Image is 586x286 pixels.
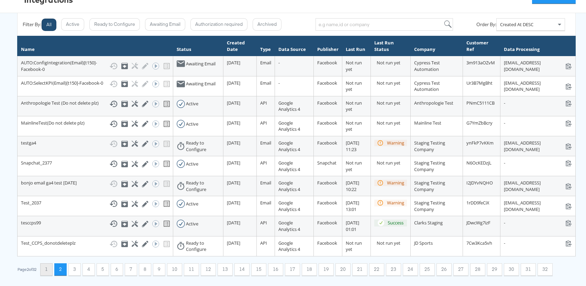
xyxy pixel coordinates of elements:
[186,161,198,167] div: Active
[21,60,169,72] div: AUTO:ConfigIntegration(Email)[t150]-Facebook-0
[538,263,553,276] button: 32
[163,120,171,128] svg: View missing tracking codes
[500,36,575,56] th: Data Processing
[317,160,336,166] span: Snapchat
[285,263,300,276] button: 17
[302,263,317,276] button: 18
[186,100,198,107] div: Active
[227,60,240,66] span: [DATE]
[346,180,359,192] span: [DATE] 10:22
[54,263,67,276] button: 2
[278,60,280,66] span: -
[335,263,351,276] button: 20
[414,140,445,152] span: Staging Testing Company
[227,140,240,146] span: [DATE]
[436,263,452,276] button: 26
[260,120,267,126] span: API
[466,80,493,86] span: Ur3B7MgBht
[227,240,240,246] span: [DATE]
[414,120,441,126] span: Mainline Test
[61,18,84,31] button: Active
[414,180,445,192] span: Staging Testing Company
[377,120,407,126] div: Not run yet
[317,80,337,86] span: Facebook
[403,263,418,276] button: 24
[21,180,169,188] div: bonjo email ga4 test [DATE]
[278,200,300,212] span: Google Analytics 4
[463,36,500,56] th: Customer Ref
[278,140,300,152] span: Google Analytics 4
[487,263,502,276] button: 29
[275,36,313,56] th: Data Source
[466,100,495,106] span: PNmC5111CB
[260,60,271,66] span: Email
[218,263,233,276] button: 13
[186,121,198,127] div: Active
[377,60,407,66] div: Not run yet
[504,200,572,212] div: [EMAIL_ADDRESS][DOMAIN_NAME]
[466,200,489,206] span: 1rDD9feCiX
[466,180,493,186] span: I2JDYvNQHO
[411,36,463,56] th: Company
[227,160,240,166] span: [DATE]
[466,160,491,166] span: N6OcKEDzjL
[145,18,185,31] button: Awaiting Email
[190,18,247,31] button: Authorization required
[346,120,362,133] span: Not run yet
[186,201,198,207] div: Active
[163,100,171,108] svg: View missing tracking codes
[278,120,300,133] span: Google Analytics 4
[504,263,519,276] button: 30
[278,240,300,253] span: Google Analytics 4
[504,160,572,166] div: -
[504,140,572,152] div: [EMAIL_ADDRESS][DOMAIN_NAME]
[42,19,56,31] button: All
[260,80,271,86] span: Email
[414,220,443,226] span: Clarks Staging
[466,120,493,126] span: G7YmZbBcry
[21,220,169,228] div: tesccps99
[466,140,494,146] span: ynFkP7vKKm
[369,263,384,276] button: 22
[260,160,267,166] span: API
[414,160,445,172] span: Staging Testing Company
[227,220,240,226] span: [DATE]
[173,36,223,56] th: Status
[377,100,407,106] div: Not run yet
[377,160,407,166] div: Not run yet
[278,80,280,86] span: -
[82,263,95,276] button: 4
[504,60,572,72] div: [EMAIL_ADDRESS][DOMAIN_NAME]
[186,61,215,67] div: Awaiting Email
[317,120,337,126] span: Facebook
[21,240,169,248] div: Test_CCPS_donotdeleteplz
[40,263,53,276] button: 1
[346,240,362,253] span: Not run yet
[377,80,407,86] div: Not run yet
[201,263,216,276] button: 12
[470,263,485,276] button: 28
[317,200,337,206] span: Facebook
[453,263,468,276] button: 27
[346,200,359,212] span: [DATE] 13:01
[504,80,572,93] div: [EMAIL_ADDRESS][DOMAIN_NAME]
[414,200,445,212] span: Staging Testing Company
[227,180,240,186] span: [DATE]
[313,36,342,56] th: Publisher
[387,180,404,186] div: Warning
[153,263,165,276] button: 9
[260,180,271,186] span: Email
[386,263,401,276] button: 23
[317,220,337,226] span: Facebook
[251,263,266,276] button: 15
[352,263,367,276] button: 21
[23,21,41,28] div: Filter By:
[466,240,492,246] span: 7Cw3Kca5vh
[500,21,533,28] span: Created At DESC
[504,240,572,246] div: -
[257,36,275,56] th: Type
[317,240,337,246] span: Facebook
[346,100,362,113] span: Not run yet
[18,36,173,56] th: Name
[260,140,271,146] span: Email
